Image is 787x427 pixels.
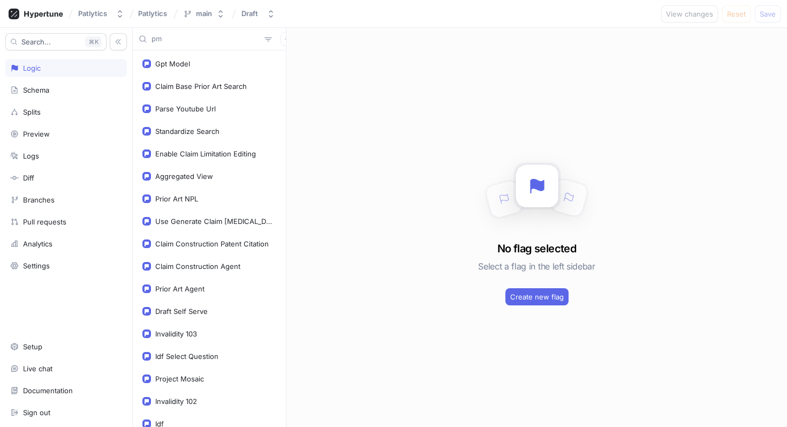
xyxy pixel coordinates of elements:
span: Search... [21,39,51,45]
div: Sign out [23,408,50,417]
div: Schema [23,86,49,94]
span: Save [760,11,776,17]
div: Claim Construction Patent Citation [155,239,269,248]
button: Reset [722,5,751,23]
div: Live chat [23,364,52,373]
div: Draft Self Serve [155,307,208,316]
span: Patlytics [138,10,167,17]
div: Setup [23,342,42,351]
input: Search... [152,34,260,44]
div: Gpt Model [155,59,190,68]
div: Branches [23,196,55,204]
div: Standardize Search [155,127,220,136]
button: Draft [237,5,279,23]
div: Draft [241,9,258,18]
div: Analytics [23,239,52,248]
div: K [85,36,102,47]
div: Invalidity 103 [155,329,197,338]
div: Parse Youtube Url [155,104,216,113]
span: Create new flag [510,294,564,300]
a: Documentation [5,381,127,400]
div: Logic [23,64,41,72]
div: Patlytics [78,9,107,18]
div: Splits [23,108,41,116]
button: Save [755,5,781,23]
button: Patlytics [74,5,128,23]
div: Preview [23,130,50,138]
div: Claim Construction Agent [155,262,240,271]
h5: Select a flag in the left sidebar [478,257,595,276]
div: Claim Base Prior Art Search [155,82,247,91]
div: Invalidity 102 [155,397,197,406]
div: Documentation [23,386,73,395]
button: Search...K [5,33,107,50]
button: main [179,5,229,23]
div: Aggregated View [155,172,213,181]
div: Logs [23,152,39,160]
button: View changes [661,5,718,23]
div: Enable Claim Limitation Editing [155,149,256,158]
div: Project Mosaic [155,374,204,383]
span: Reset [727,11,746,17]
div: Idf Select Question [155,352,218,361]
div: Diff [23,174,34,182]
button: Create new flag [505,288,569,305]
div: Pull requests [23,218,66,226]
span: View changes [666,11,713,17]
div: main [196,9,212,18]
div: Use Generate Claim [MEDICAL_DATA] [155,217,272,226]
h3: No flag selected [497,241,576,257]
div: Prior Art NPL [155,194,198,203]
div: Settings [23,261,50,270]
div: Prior Art Agent [155,284,205,293]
